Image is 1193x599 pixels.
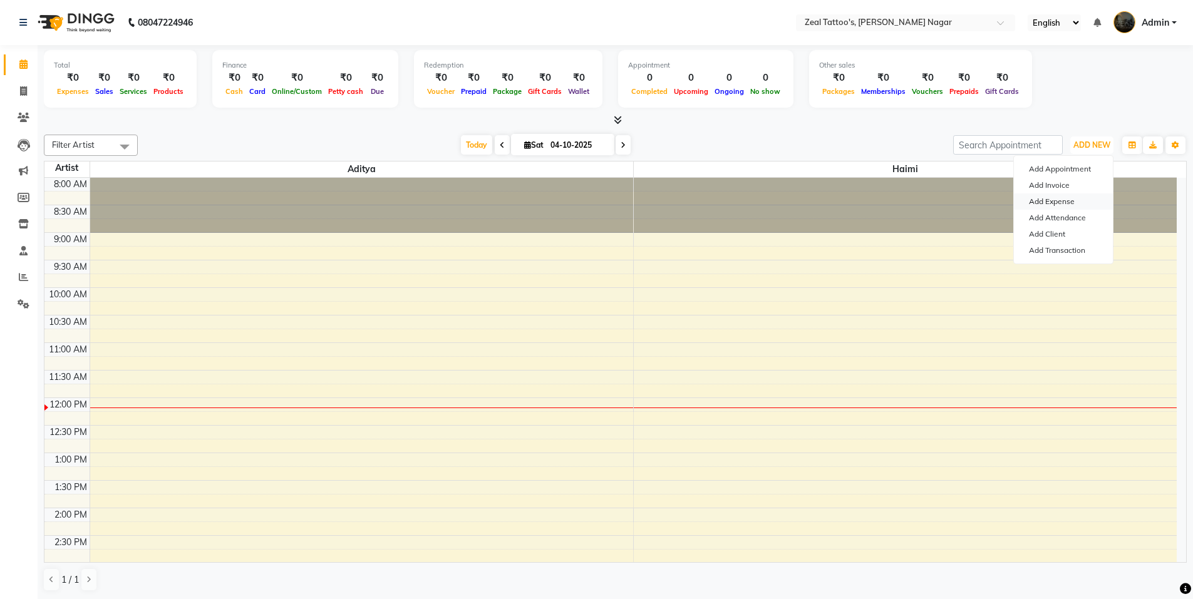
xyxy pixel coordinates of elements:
[461,135,492,155] span: Today
[222,71,246,85] div: ₹0
[424,87,458,96] span: Voucher
[32,5,118,40] img: logo
[628,87,671,96] span: Completed
[54,71,92,85] div: ₹0
[946,87,982,96] span: Prepaids
[525,71,565,85] div: ₹0
[54,60,187,71] div: Total
[521,140,547,150] span: Sat
[269,87,325,96] span: Online/Custom
[116,87,150,96] span: Services
[366,71,388,85] div: ₹0
[61,573,79,586] span: 1 / 1
[1070,136,1113,154] button: ADD NEW
[565,71,592,85] div: ₹0
[819,71,858,85] div: ₹0
[1014,210,1113,226] a: Add Attendance
[858,87,909,96] span: Memberships
[325,71,366,85] div: ₹0
[628,71,671,85] div: 0
[458,71,490,85] div: ₹0
[47,398,90,411] div: 12:00 PM
[490,87,525,96] span: Package
[634,161,1177,177] span: Haimi
[246,87,269,96] span: Card
[138,5,193,40] b: 08047224946
[1073,140,1110,150] span: ADD NEW
[565,87,592,96] span: Wallet
[1014,226,1113,242] a: Add Client
[52,453,90,466] div: 1:00 PM
[52,481,90,494] div: 1:30 PM
[1014,242,1113,259] a: Add Transaction
[54,87,92,96] span: Expenses
[424,71,458,85] div: ₹0
[44,161,90,175] div: Artist
[92,87,116,96] span: Sales
[458,87,490,96] span: Prepaid
[150,71,187,85] div: ₹0
[953,135,1063,155] input: Search Appointment
[547,136,609,155] input: 2025-10-04
[46,288,90,301] div: 10:00 AM
[269,71,325,85] div: ₹0
[490,71,525,85] div: ₹0
[46,315,90,329] div: 10:30 AM
[246,71,269,85] div: ₹0
[325,87,366,96] span: Petty cash
[819,60,1022,71] div: Other sales
[424,60,592,71] div: Redemption
[222,60,388,71] div: Finance
[51,178,90,191] div: 8:00 AM
[222,87,246,96] span: Cash
[909,87,946,96] span: Vouchers
[52,140,95,150] span: Filter Artist
[52,508,90,521] div: 2:00 PM
[51,205,90,218] div: 8:30 AM
[52,536,90,549] div: 2:30 PM
[92,71,116,85] div: ₹0
[51,260,90,274] div: 9:30 AM
[51,233,90,246] div: 9:00 AM
[46,343,90,356] div: 11:00 AM
[116,71,150,85] div: ₹0
[525,87,565,96] span: Gift Cards
[671,87,711,96] span: Upcoming
[711,71,747,85] div: 0
[819,87,858,96] span: Packages
[1014,193,1113,210] a: Add Expense
[150,87,187,96] span: Products
[946,71,982,85] div: ₹0
[1014,161,1113,177] button: Add Appointment
[46,371,90,384] div: 11:30 AM
[368,87,387,96] span: Due
[747,87,783,96] span: No show
[671,71,711,85] div: 0
[628,60,783,71] div: Appointment
[982,87,1022,96] span: Gift Cards
[858,71,909,85] div: ₹0
[90,161,633,177] span: Aditya
[982,71,1022,85] div: ₹0
[909,71,946,85] div: ₹0
[1014,177,1113,193] a: Add Invoice
[711,87,747,96] span: Ongoing
[1113,11,1135,33] img: Admin
[47,426,90,439] div: 12:30 PM
[747,71,783,85] div: 0
[1142,16,1169,29] span: Admin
